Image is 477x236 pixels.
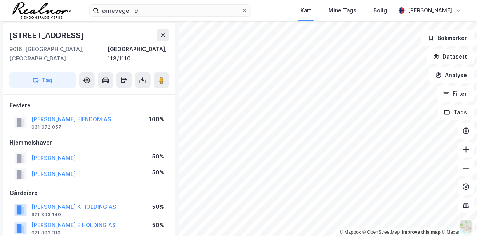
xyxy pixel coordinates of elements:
[152,168,164,177] div: 50%
[438,105,474,120] button: Tags
[373,6,387,15] div: Bolig
[427,49,474,64] button: Datasett
[99,5,241,16] input: Søk på adresse, matrikkel, gårdeiere, leietakere eller personer
[10,138,169,147] div: Hjemmelshaver
[108,45,169,63] div: [GEOGRAPHIC_DATA], 118/1110
[31,212,61,218] div: 921 893 140
[340,229,361,235] a: Mapbox
[10,188,169,198] div: Gårdeiere
[31,230,61,236] div: 921 893 310
[437,86,474,102] button: Filter
[31,124,61,130] div: 931 972 057
[438,199,477,236] iframe: Chat Widget
[9,29,85,41] div: [STREET_ADDRESS]
[9,72,76,88] button: Tag
[9,45,108,63] div: 9016, [GEOGRAPHIC_DATA], [GEOGRAPHIC_DATA]
[152,202,164,212] div: 50%
[10,101,169,110] div: Festere
[402,229,441,235] a: Improve this map
[328,6,356,15] div: Mine Tags
[408,6,452,15] div: [PERSON_NAME]
[300,6,311,15] div: Kart
[363,229,400,235] a: OpenStreetMap
[12,2,71,19] img: realnor-logo.934646d98de889bb5806.png
[421,30,474,46] button: Bokmerker
[152,220,164,230] div: 50%
[429,67,474,83] button: Analyse
[438,199,477,236] div: Kontrollprogram for chat
[152,152,164,161] div: 50%
[149,115,164,124] div: 100%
